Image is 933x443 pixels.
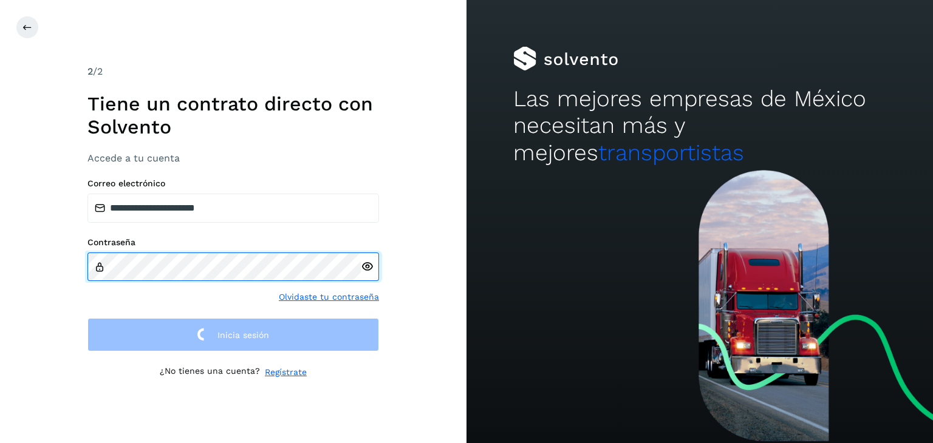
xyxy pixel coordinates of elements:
span: Inicia sesión [217,331,269,339]
button: Inicia sesión [87,318,379,351]
label: Correo electrónico [87,178,379,189]
span: 2 [87,66,93,77]
a: Olvidaste tu contraseña [279,291,379,303]
label: Contraseña [87,237,379,248]
h1: Tiene un contrato directo con Solvento [87,92,379,139]
p: ¿No tienes una cuenta? [160,366,260,379]
h2: Las mejores empresas de México necesitan más y mejores [513,86,886,166]
div: /2 [87,64,379,79]
a: Regístrate [265,366,307,379]
span: transportistas [598,140,744,166]
h3: Accede a tu cuenta [87,152,379,164]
